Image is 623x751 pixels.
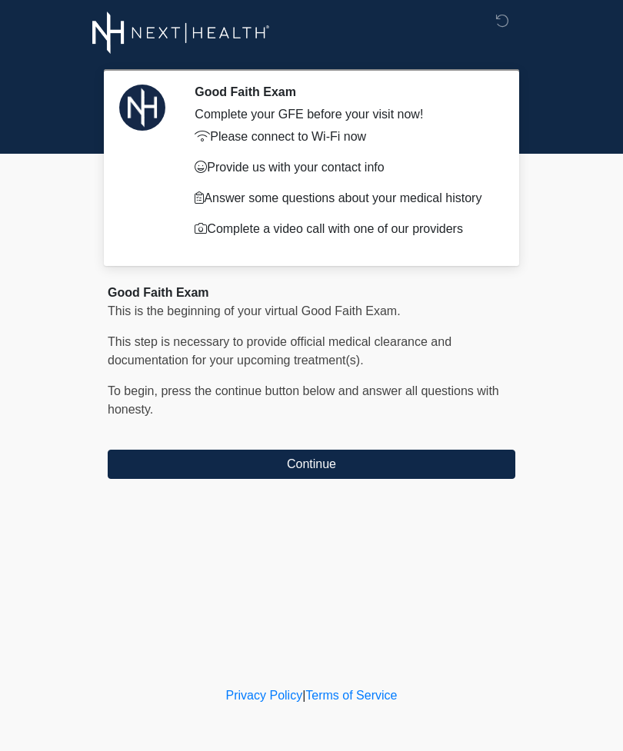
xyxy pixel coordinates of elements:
[108,450,515,479] button: Continue
[195,220,492,238] p: Complete a video call with one of our providers
[195,105,492,124] div: Complete your GFE before your visit now!
[302,689,305,702] a: |
[195,85,492,99] h2: Good Faith Exam
[92,12,270,54] img: Next-Health Logo
[195,189,492,208] p: Answer some questions about your medical history
[108,335,451,367] span: This step is necessary to provide official medical clearance and documentation for your upcoming ...
[305,689,397,702] a: Terms of Service
[108,384,499,416] span: To begin, ﻿﻿﻿﻿﻿﻿press the continue button below and answer all questions with honesty.
[195,158,492,177] p: Provide us with your contact info
[195,128,492,146] p: Please connect to Wi-Fi now
[226,689,303,702] a: Privacy Policy
[108,284,515,302] div: Good Faith Exam
[108,304,401,317] span: This is the beginning of your virtual Good Faith Exam.
[119,85,165,131] img: Agent Avatar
